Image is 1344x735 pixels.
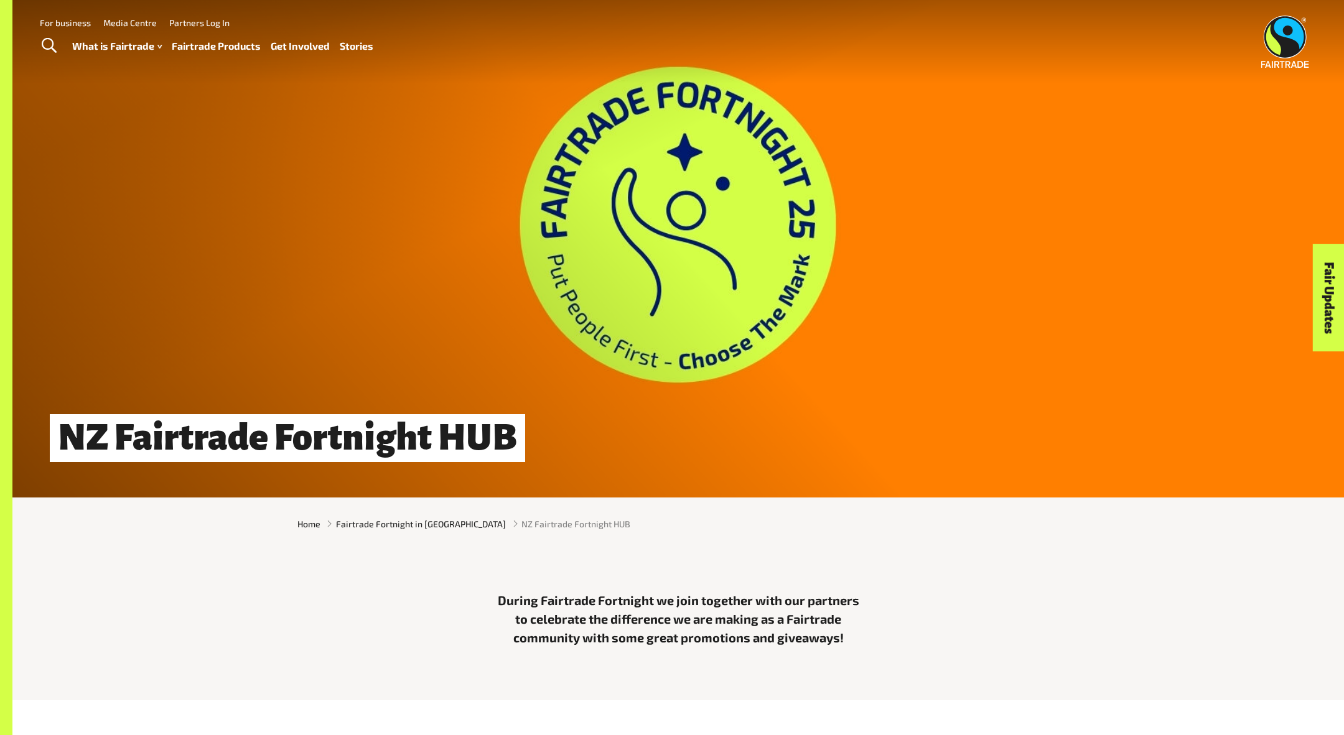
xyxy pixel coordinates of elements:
a: Stories [340,37,373,55]
a: Media Centre [103,17,157,28]
a: Partners Log In [169,17,230,28]
a: Get Involved [271,37,330,55]
p: During Fairtrade Fortnight we join together with our partners to celebrate the difference we are ... [492,591,865,647]
a: Fairtrade Products [172,37,261,55]
a: Home [297,517,320,530]
a: What is Fairtrade [72,37,162,55]
h1: NZ Fairtrade Fortnight HUB [50,414,525,462]
span: NZ Fairtrade Fortnight HUB [521,517,630,530]
a: Toggle Search [34,30,64,62]
img: Fairtrade Australia New Zealand logo [1261,16,1309,68]
a: Fairtrade Fortnight in [GEOGRAPHIC_DATA] [336,517,506,530]
a: For business [40,17,91,28]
